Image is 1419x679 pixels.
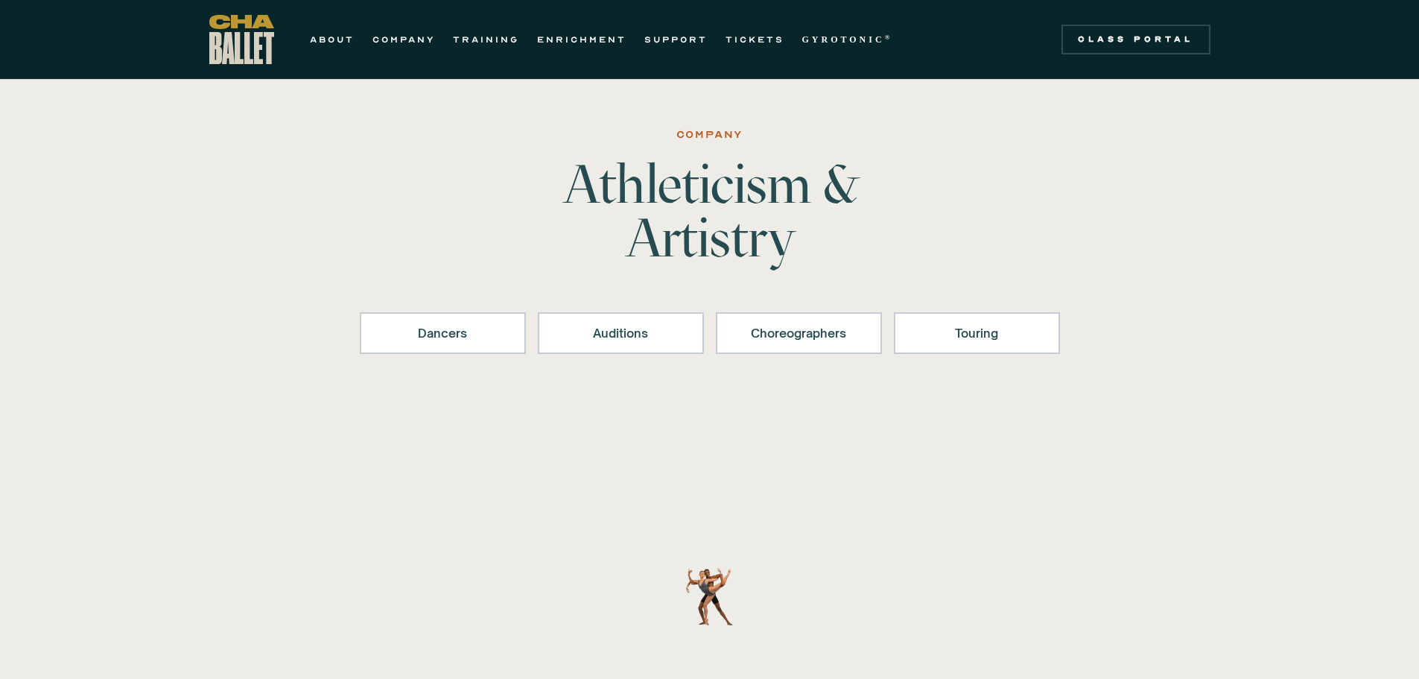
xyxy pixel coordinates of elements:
[557,324,685,342] div: Auditions
[894,312,1060,354] a: Touring
[735,324,863,342] div: Choreographers
[453,31,519,48] a: TRAINING
[360,312,526,354] a: Dancers
[676,126,743,144] div: Company
[379,324,507,342] div: Dancers
[477,157,942,265] h1: Athleticism & Artistry
[372,31,435,48] a: COMPANY
[1061,25,1210,54] a: Class Portal
[726,31,784,48] a: TICKETS
[885,34,893,41] sup: ®
[1070,34,1201,45] div: Class Portal
[538,312,704,354] a: Auditions
[913,324,1041,342] div: Touring
[209,15,274,64] a: home
[310,31,355,48] a: ABOUT
[716,312,882,354] a: Choreographers
[644,31,708,48] a: SUPPORT
[802,31,893,48] a: GYROTONIC®
[537,31,626,48] a: ENRICHMENT
[802,34,885,45] strong: GYROTONIC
